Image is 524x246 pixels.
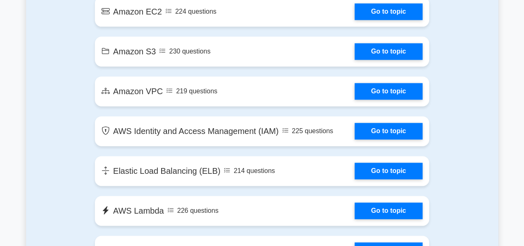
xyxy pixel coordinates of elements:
[355,123,423,139] a: Go to topic
[355,202,423,219] a: Go to topic
[355,163,423,179] a: Go to topic
[355,3,423,20] a: Go to topic
[355,43,423,60] a: Go to topic
[355,83,423,100] a: Go to topic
